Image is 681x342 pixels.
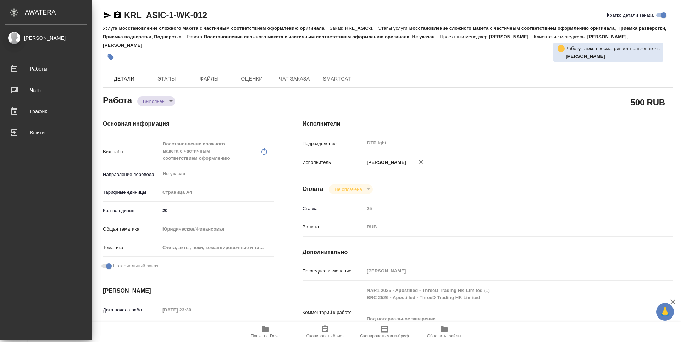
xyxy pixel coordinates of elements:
span: Папка на Drive [251,333,280,338]
h4: Основная информация [103,120,274,128]
div: Страница А4 [160,186,274,198]
p: Ставка [303,205,364,212]
div: Чаты [5,85,87,95]
div: Работы [5,64,87,74]
p: KRL_ASIC-1 [345,26,378,31]
p: Работу также просматривает пользователь [565,45,660,52]
div: RUB [364,221,642,233]
span: Скопировать бриф [306,333,343,338]
p: Последнее изменение [303,267,364,275]
p: Общая тематика [103,226,160,233]
p: Этапы услуги [378,26,409,31]
span: Оценки [235,75,269,83]
p: Исполнитель [303,159,364,166]
div: График [5,106,87,117]
p: [PERSON_NAME] [489,34,534,39]
div: Выполнен [137,96,175,106]
p: Направление перевода [103,171,160,178]
button: Скопировать бриф [295,322,355,342]
h4: Дополнительно [303,248,673,256]
input: Пустое поле [364,203,642,214]
div: Выполнен [329,184,372,194]
p: [PERSON_NAME] [364,159,406,166]
p: Подразделение [303,140,364,147]
p: Работа [187,34,204,39]
span: Нотариальный заказ [113,263,158,270]
a: KRL_ASIC-1-WK-012 [124,10,207,20]
a: График [2,103,90,120]
p: Тарифные единицы [103,189,160,196]
div: Юридическая/Финансовая [160,223,274,235]
button: Скопировать ссылку для ЯМессенджера [103,11,111,20]
div: Счета, акты, чеки, командировочные и таможенные документы [160,242,274,254]
p: Дата начала работ [103,307,160,314]
button: Скопировать ссылку [113,11,122,20]
span: Кратко детали заказа [607,12,654,19]
span: SmartCat [320,75,354,83]
button: 🙏 [656,303,674,321]
h4: Исполнители [303,120,673,128]
p: Восстановление сложного макета с частичным соответствием оформлению оригинала [119,26,330,31]
p: Проектный менеджер [440,34,489,39]
div: AWATERA [25,5,92,20]
p: Комментарий к работе [303,309,364,316]
b: [PERSON_NAME] [566,54,605,59]
button: Добавить тэг [103,49,118,65]
button: Удалить исполнителя [413,154,429,170]
textarea: NAR1 2025 - Apostilled - ThreeD Trading HK Limited (1) BRC 2526 - Apostilled - ThreeD Trading HK ... [364,285,642,339]
input: Пустое поле [364,266,642,276]
button: Выполнен [141,98,167,104]
p: Валюта [303,224,364,231]
p: Заказ: [330,26,345,31]
span: Обновить файлы [427,333,461,338]
p: Восстановление сложного макета с частичным соответствием оформлению оригинала, Не указан [204,34,440,39]
button: Не оплачена [332,186,364,192]
p: Гузов Марк [566,53,660,60]
input: Пустое поле [160,305,222,315]
h2: Работа [103,93,132,106]
span: Чат заказа [277,75,311,83]
span: 🙏 [659,304,671,319]
button: Обновить файлы [414,322,474,342]
a: Работы [2,60,90,78]
h2: 500 RUB [631,96,665,108]
span: Детали [107,75,141,83]
button: Папка на Drive [236,322,295,342]
h4: Оплата [303,185,323,193]
p: Кол-во единиц [103,207,160,214]
button: Скопировать мини-бриф [355,322,414,342]
h4: [PERSON_NAME] [103,287,274,295]
p: Клиентские менеджеры [534,34,587,39]
p: Тематика [103,244,160,251]
p: Вид работ [103,148,160,155]
span: Файлы [192,75,226,83]
div: [PERSON_NAME] [5,34,87,42]
a: Чаты [2,81,90,99]
span: Этапы [150,75,184,83]
a: Выйти [2,124,90,142]
div: Выйти [5,127,87,138]
p: Услуга [103,26,119,31]
span: Скопировать мини-бриф [360,333,409,338]
input: ✎ Введи что-нибудь [160,205,274,216]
